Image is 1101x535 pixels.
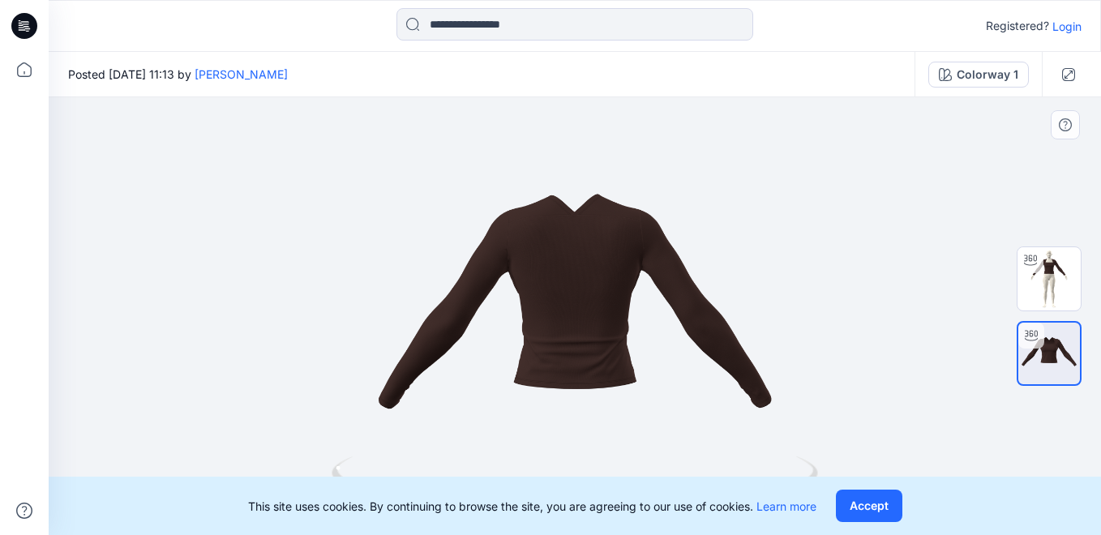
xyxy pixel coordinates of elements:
[836,490,902,522] button: Accept
[68,66,288,83] span: Posted [DATE] 11:13 by
[928,62,1029,88] button: Colorway 1
[195,67,288,81] a: [PERSON_NAME]
[1017,247,1081,310] img: Arşiv
[756,499,816,513] a: Learn more
[1018,323,1080,384] img: Arşiv
[957,66,1018,83] div: Colorway 1
[248,498,816,515] p: This site uses cookies. By continuing to browse the site, you are agreeing to our use of cookies.
[1052,18,1082,35] p: Login
[986,16,1049,36] p: Registered?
